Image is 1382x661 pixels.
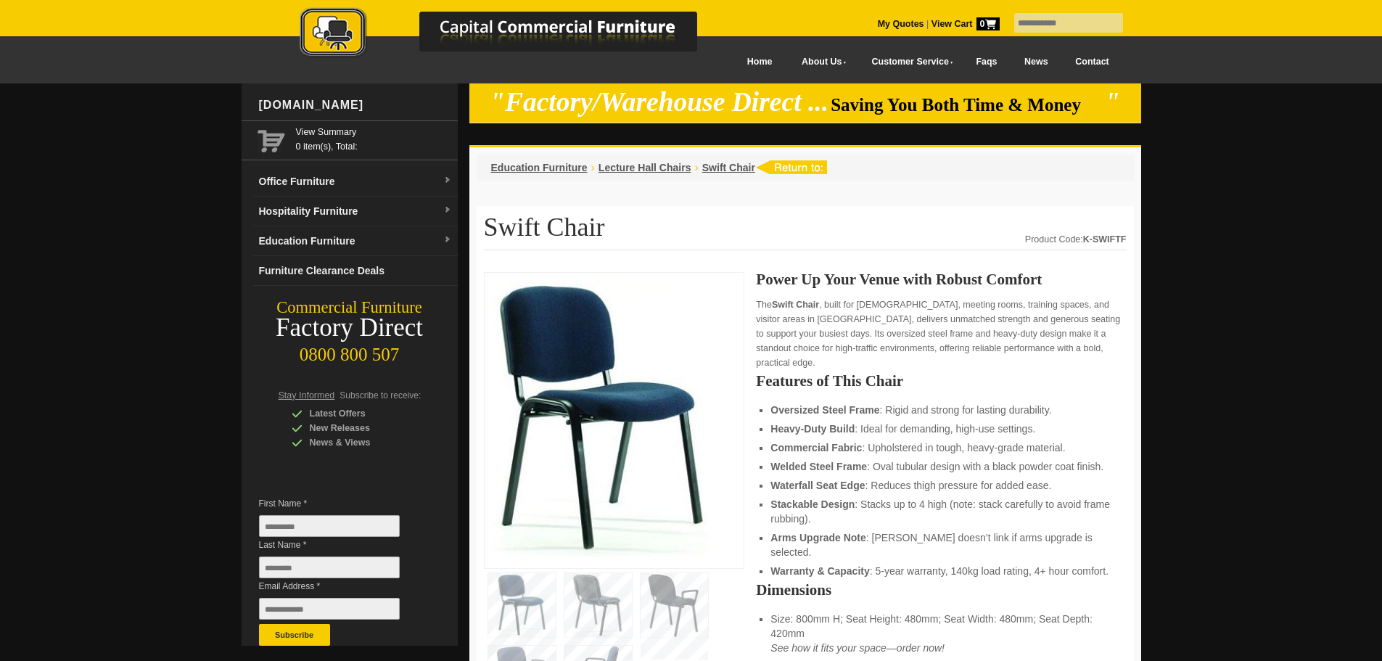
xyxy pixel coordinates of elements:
a: Office Furnituredropdown [253,167,458,197]
a: News [1011,46,1061,78]
img: Swift Chair, fabric, steel frame, linkable, 140kg capacity, for churches and halls [492,280,709,557]
img: dropdown [443,176,452,185]
strong: Welded Steel Frame [770,461,867,472]
span: Subscribe to receive: [340,390,421,401]
h1: Swift Chair [484,213,1127,250]
li: : [PERSON_NAME] doesn’t link if arms upgrade is selected. [770,530,1111,559]
li: : Rigid and strong for lasting durability. [770,403,1111,417]
strong: Commercial Fabric [770,442,862,453]
strong: Swift Chair [772,300,819,310]
div: Commercial Furniture [242,297,458,318]
strong: Oversized Steel Frame [770,404,879,416]
a: Lecture Hall Chairs [599,162,691,173]
button: Subscribe [259,624,330,646]
span: First Name * [259,496,421,511]
span: 0 item(s), Total: [296,125,452,152]
div: Latest Offers [292,406,429,421]
p: The , built for [DEMOGRAPHIC_DATA], meeting rooms, training spaces, and visitor areas in [GEOGRAP... [756,297,1126,370]
input: Last Name * [259,557,400,578]
strong: View Cart [931,19,1000,29]
a: Customer Service [855,46,962,78]
em: " [1105,87,1120,117]
a: Swift Chair [702,162,755,173]
img: return to [755,160,827,174]
em: "Factory/Warehouse Direct ... [490,87,828,117]
strong: Warranty & Capacity [770,565,869,577]
img: dropdown [443,236,452,245]
a: Furniture Clearance Deals [253,256,458,286]
strong: Waterfall Seat Edge [770,480,865,491]
li: › [694,160,698,175]
strong: K-SWIFTF [1083,234,1127,245]
a: Hospitality Furnituredropdown [253,197,458,226]
strong: Heavy-Duty Build [770,423,855,435]
span: Email Address * [259,579,421,594]
a: My Quotes [878,19,924,29]
strong: Stackable Design [770,498,855,510]
img: dropdown [443,206,452,215]
span: Last Name * [259,538,421,552]
div: Product Code: [1025,232,1127,247]
a: View Summary [296,125,452,139]
input: First Name * [259,515,400,537]
div: New Releases [292,421,429,435]
div: 0800 800 507 [242,337,458,365]
a: About Us [786,46,855,78]
li: › [591,160,595,175]
span: Saving You Both Time & Money [831,95,1103,115]
a: Capital Commercial Furniture Logo [260,7,768,65]
span: 0 [976,17,1000,30]
span: Stay Informed [279,390,335,401]
li: : Upholstered in tough, heavy-grade material. [770,440,1111,455]
li: : Ideal for demanding, high-use settings. [770,422,1111,436]
li: Size: 800mm H; Seat Height: 480mm; Seat Width: 480mm; Seat Depth: 420mm [770,612,1111,655]
img: Capital Commercial Furniture Logo [260,7,768,60]
input: Email Address * [259,598,400,620]
div: News & Views [292,435,429,450]
a: Education Furniture [491,162,588,173]
li: : Oval tubular design with a black powder coat finish. [770,459,1111,474]
div: Factory Direct [242,318,458,338]
em: See how it fits your space—order now! [770,642,945,654]
a: View Cart0 [929,19,999,29]
strong: Arms Upgrade Note [770,532,865,543]
h2: Features of This Chair [756,374,1126,388]
li: : 5-year warranty, 140kg load rating, 4+ hour comfort. [770,564,1111,578]
div: [DOMAIN_NAME] [253,83,458,127]
a: Contact [1061,46,1122,78]
h2: Dimensions [756,583,1126,597]
li: : Reduces thigh pressure for added ease. [770,478,1111,493]
a: Faqs [963,46,1011,78]
a: Education Furnituredropdown [253,226,458,256]
li: : Stacks up to 4 high (note: stack carefully to avoid frame rubbing). [770,497,1111,526]
h2: Power Up Your Venue with Robust Comfort [756,272,1126,287]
